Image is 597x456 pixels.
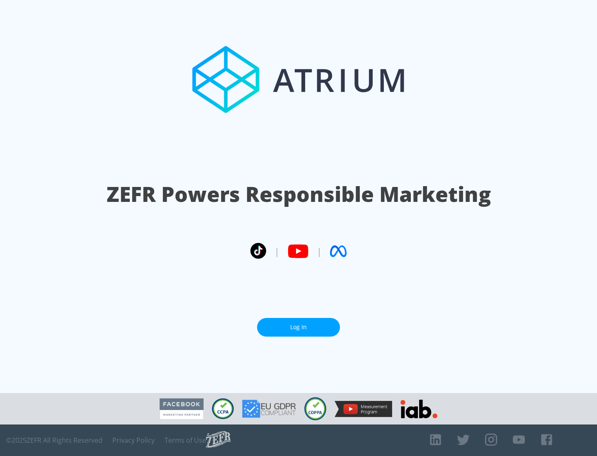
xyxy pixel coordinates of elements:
a: Terms of Use [165,436,206,444]
span: | [317,245,322,257]
a: Log In [257,318,340,337]
a: Privacy Policy [112,436,155,444]
img: CCPA Compliant [212,398,234,419]
h1: ZEFR Powers Responsible Marketing [107,180,491,209]
img: IAB [400,400,437,418]
span: | [274,245,279,257]
img: GDPR Compliant [242,400,296,418]
img: COPPA Compliant [304,397,326,420]
img: Facebook Marketing Partner [160,398,204,420]
img: YouTube Measurement Program [335,401,392,417]
span: © 2025 ZEFR All Rights Reserved [6,436,102,444]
